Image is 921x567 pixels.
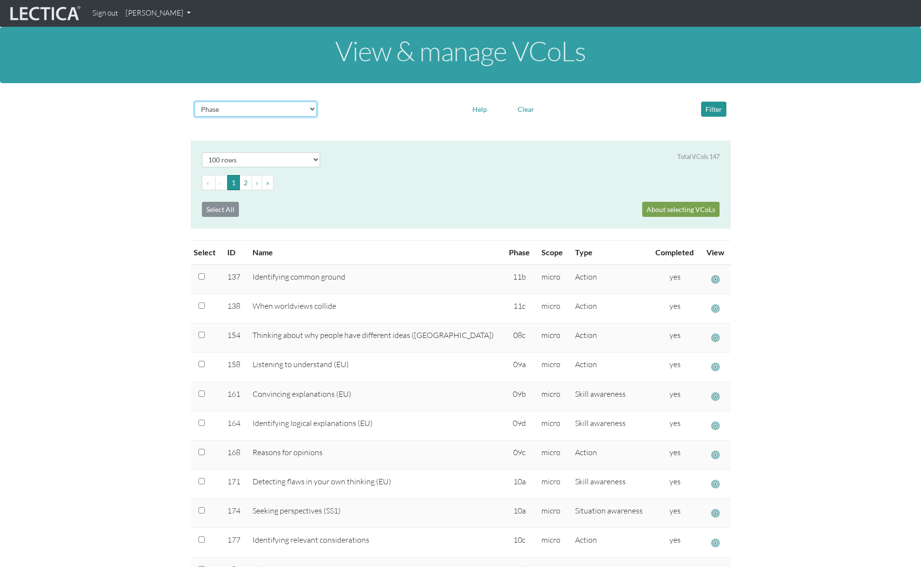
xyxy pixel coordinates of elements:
th: Select [191,240,222,265]
a: [PERSON_NAME] [122,4,195,23]
td: Seeking perspectives (SS1) [247,499,503,528]
a: Sign out [89,4,122,23]
th: Name [247,240,503,265]
span: See vcol [711,303,720,314]
span: See vcol [711,333,720,343]
td: micro [536,265,569,294]
td: 08c [503,323,536,353]
td: 09a [503,353,536,382]
td: 10a [503,499,536,528]
th: Type [569,240,650,265]
td: 171 [221,470,247,499]
td: Listening to understand (EU) [247,353,503,382]
td: 138 [221,294,247,323]
td: Identifying relevant considerations [247,528,503,557]
span: See vcol [711,450,720,460]
td: 09b [503,382,536,411]
h1: View & manage VCoLs [8,36,913,66]
td: Convincing explanations (EU) [247,382,503,411]
td: yes [650,323,700,353]
button: Go to page 1 [227,175,240,190]
td: micro [536,411,569,440]
td: yes [650,382,700,411]
ul: Pagination [202,175,720,190]
td: Action [569,353,650,382]
td: 177 [221,528,247,557]
td: Action [569,440,650,469]
td: Skill awareness [569,411,650,440]
button: Go to page 2 [239,175,252,190]
td: 158 [221,353,247,382]
td: 11c [503,294,536,323]
th: Phase [503,240,536,265]
td: 09c [503,440,536,469]
td: micro [536,353,569,382]
td: yes [650,353,700,382]
th: Scope [536,240,569,265]
th: View [701,240,731,265]
td: Identifying common ground [247,265,503,294]
td: Action [569,265,650,294]
td: micro [536,470,569,499]
td: 10a [503,470,536,499]
td: micro [536,382,569,411]
span: See vcol [711,362,720,372]
div: Total VCols 147 [677,152,720,161]
td: Action [569,528,650,557]
td: Situation awareness [569,499,650,528]
span: See vcol [711,508,720,518]
td: micro [536,528,569,557]
td: micro [536,294,569,323]
a: Select All [202,202,239,217]
td: Reasons for opinions [247,440,503,469]
td: yes [650,499,700,528]
td: 09d [503,411,536,440]
td: 154 [221,323,247,353]
td: micro [536,440,569,469]
a: Help [468,103,491,112]
td: Skill awareness [569,470,650,499]
img: lecticalive [8,4,81,23]
td: 137 [221,265,247,294]
span: See vcol [711,391,720,402]
td: micro [536,323,569,353]
td: 168 [221,440,247,469]
th: Completed [650,240,700,265]
td: yes [650,265,700,294]
td: yes [650,470,700,499]
button: Help [468,102,491,117]
button: Clear [513,102,539,117]
span: See vcol [711,479,720,489]
a: About selecting VCoLs [642,202,720,217]
span: See vcol [711,274,720,284]
button: Filter [701,102,726,117]
td: Action [569,323,650,353]
button: Go to last page [262,175,273,190]
td: yes [650,528,700,557]
th: ID [221,240,247,265]
td: 10c [503,528,536,557]
td: yes [650,411,700,440]
td: Detecting flaws in your own thinking (EU) [247,470,503,499]
td: 11b [503,265,536,294]
td: 161 [221,382,247,411]
span: See vcol [711,537,720,548]
td: yes [650,440,700,469]
td: yes [650,294,700,323]
td: micro [536,499,569,528]
td: 174 [221,499,247,528]
td: Action [569,294,650,323]
td: Thinking about why people have different ideas ([GEOGRAPHIC_DATA]) [247,323,503,353]
span: See vcol [711,421,720,431]
td: 164 [221,411,247,440]
td: Skill awareness [569,382,650,411]
td: Identifying logical explanations (EU) [247,411,503,440]
button: Go to next page [252,175,262,190]
td: When worldviews collide [247,294,503,323]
